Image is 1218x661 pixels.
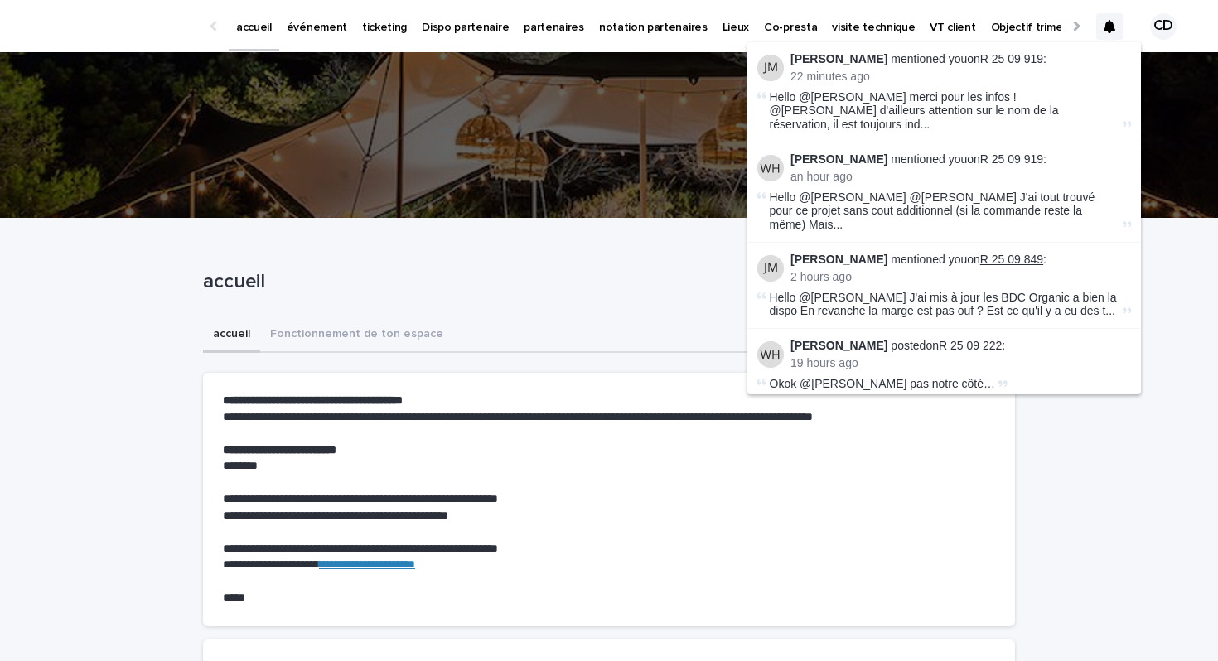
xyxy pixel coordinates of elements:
strong: [PERSON_NAME] [790,52,887,65]
p: 19 hours ago [790,356,1131,370]
button: accueil [203,318,260,353]
p: an hour ago [790,170,1131,184]
a: R 25 09 849 [980,253,1043,266]
img: William Hearsey [757,341,784,368]
img: Ls34BcGeRexTGTNfXpUC [33,10,194,43]
strong: [PERSON_NAME] [790,152,887,166]
p: posted on : [790,339,1131,353]
a: R 25 09 222 [939,339,1002,352]
img: Julia Majerus [757,255,784,282]
strong: [PERSON_NAME] [790,339,887,352]
a: R 25 09 919 [980,152,1043,166]
span: Hello @[PERSON_NAME] @[PERSON_NAME] J'ai tout trouvé pour ce projet sans cout additionnel (si la ... [770,191,1119,232]
p: 2 hours ago [790,270,1131,284]
p: mentioned you on : [790,253,1131,267]
p: mentioned you on : [790,52,1131,66]
div: CD [1150,13,1177,40]
span: Hello @[PERSON_NAME] merci pour les infos ! @[PERSON_NAME] d'ailleurs attention sur le nom de la ... [770,90,1119,132]
img: William Hearsey [757,155,784,181]
span: Okok @[PERSON_NAME] pas notre côté… [770,377,996,390]
button: Fonctionnement de ton espace [260,318,453,353]
img: Julien Mathieu [757,55,784,81]
p: accueil [203,270,1008,294]
span: Hello @[PERSON_NAME] J'ai mis à jour les BDC Organic a bien la dispo En revanche la marge est pas... [770,291,1119,319]
p: 22 minutes ago [790,70,1131,84]
p: mentioned you on : [790,152,1131,166]
a: R 25 09 919 [980,52,1043,65]
strong: [PERSON_NAME] [790,253,887,266]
